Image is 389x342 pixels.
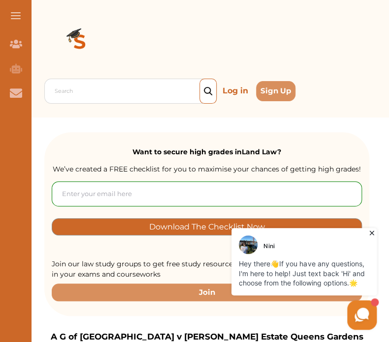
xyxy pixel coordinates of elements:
[219,83,252,99] p: Log in
[132,147,281,156] strong: Want to secure high grades in Land Law ?
[256,81,295,101] button: Sign Up
[52,259,362,280] p: Join our law study groups to get free study resources and tips on how to get high grades in your ...
[204,87,212,96] img: search_icon
[52,181,362,206] input: Enter your email here
[153,226,379,332] iframe: HelpCrunch
[44,8,115,79] img: Logo
[149,221,265,232] p: Download The Checklist Now
[53,165,361,173] span: We’ve created a FREE checklist for you to maximise your chances of getting high grades!
[52,218,362,235] button: [object Object]
[52,284,362,301] button: Join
